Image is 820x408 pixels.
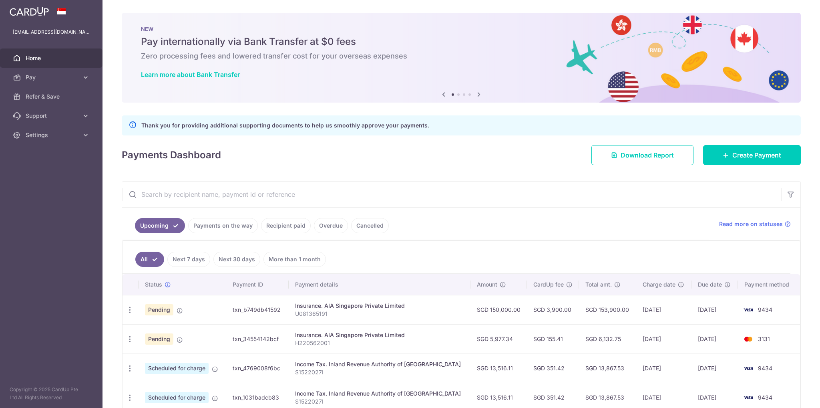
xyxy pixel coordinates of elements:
[295,302,464,310] div: Insurance. AIA Singapore Private Limited
[527,295,579,324] td: SGD 3,900.00
[591,145,693,165] a: Download Report
[213,252,260,267] a: Next 30 days
[636,295,691,324] td: [DATE]
[226,274,289,295] th: Payment ID
[145,333,173,345] span: Pending
[122,148,221,162] h4: Payments Dashboard
[261,218,311,233] a: Recipient paid
[643,281,675,289] span: Charge date
[26,112,78,120] span: Support
[579,324,636,353] td: SGD 6,132.75
[145,304,173,315] span: Pending
[135,252,164,267] a: All
[636,353,691,383] td: [DATE]
[621,150,674,160] span: Download Report
[698,281,722,289] span: Due date
[527,353,579,383] td: SGD 351.42
[141,26,782,32] p: NEW
[295,331,464,339] div: Insurance. AIA Singapore Private Limited
[295,360,464,368] div: Income Tax. Inland Revenue Authority of [GEOGRAPHIC_DATA]
[579,295,636,324] td: SGD 153,900.00
[295,339,464,347] p: H220562001
[145,363,209,374] span: Scheduled for charge
[738,274,800,295] th: Payment method
[585,281,612,289] span: Total amt.
[10,6,49,16] img: CardUp
[295,390,464,398] div: Income Tax. Inland Revenue Authority of [GEOGRAPHIC_DATA]
[263,252,326,267] a: More than 1 month
[314,218,348,233] a: Overdue
[295,368,464,376] p: S1522027I
[691,353,738,383] td: [DATE]
[533,281,564,289] span: CardUp fee
[122,13,801,103] img: Bank transfer banner
[719,220,783,228] span: Read more on statuses
[289,274,470,295] th: Payment details
[732,150,781,160] span: Create Payment
[13,28,90,36] p: [EMAIL_ADDRESS][DOMAIN_NAME]
[740,305,756,315] img: Bank Card
[636,324,691,353] td: [DATE]
[141,51,782,61] h6: Zero processing fees and lowered transfer cost for your overseas expenses
[470,295,527,324] td: SGD 150,000.00
[758,306,772,313] span: 9434
[351,218,389,233] a: Cancelled
[26,73,78,81] span: Pay
[167,252,210,267] a: Next 7 days
[477,281,497,289] span: Amount
[691,324,738,353] td: [DATE]
[26,131,78,139] span: Settings
[769,384,812,404] iframe: Opens a widget where you can find more information
[141,35,782,48] h5: Pay internationally via Bank Transfer at $0 fees
[758,365,772,372] span: 9434
[719,220,791,228] a: Read more on statuses
[470,353,527,383] td: SGD 13,516.11
[145,281,162,289] span: Status
[141,71,240,79] a: Learn more about Bank Transfer
[226,324,289,353] td: txn_34554142bcf
[740,364,756,373] img: Bank Card
[145,392,209,403] span: Scheduled for charge
[141,121,429,130] p: Thank you for providing additional supporting documents to help us smoothly approve your payments.
[295,310,464,318] p: U081365191
[691,295,738,324] td: [DATE]
[26,54,78,62] span: Home
[758,394,772,401] span: 9434
[470,324,527,353] td: SGD 5,977.34
[579,353,636,383] td: SGD 13,867.53
[135,218,185,233] a: Upcoming
[26,93,78,101] span: Refer & Save
[295,398,464,406] p: S1522027I
[226,353,289,383] td: txn_4769008f6bc
[740,393,756,402] img: Bank Card
[188,218,258,233] a: Payments on the way
[122,182,781,207] input: Search by recipient name, payment id or reference
[740,334,756,344] img: Bank Card
[703,145,801,165] a: Create Payment
[226,295,289,324] td: txn_b749db41592
[527,324,579,353] td: SGD 155.41
[758,335,770,342] span: 3131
